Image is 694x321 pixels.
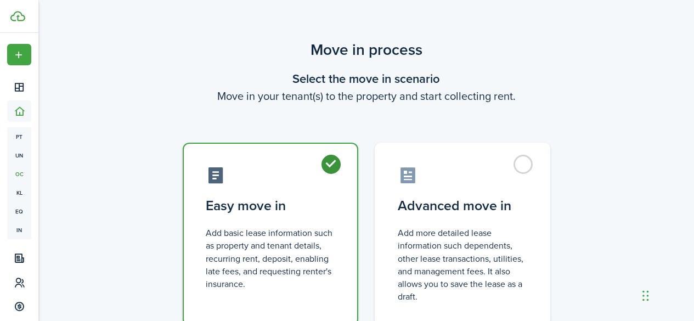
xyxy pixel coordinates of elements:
[7,44,31,65] button: Open menu
[7,165,31,183] a: oc
[10,11,25,21] img: TenantCloud
[7,183,31,202] a: kl
[206,196,335,216] control-radio-card-title: Easy move in
[206,227,335,290] control-radio-card-description: Add basic lease information such as property and tenant details, recurring rent, deposit, enablin...
[7,127,31,146] a: pt
[169,38,564,61] scenario-title: Move in process
[7,221,31,239] a: in
[398,227,527,303] control-radio-card-description: Add more detailed lease information such dependents, other lease transactions, utilities, and man...
[7,146,31,165] a: un
[398,196,527,216] control-radio-card-title: Advanced move in
[169,70,564,88] wizard-step-header-title: Select the move in scenario
[511,202,694,321] iframe: Chat Widget
[642,279,649,312] div: Drag
[169,88,564,104] wizard-step-header-description: Move in your tenant(s) to the property and start collecting rent.
[7,202,31,221] a: eq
